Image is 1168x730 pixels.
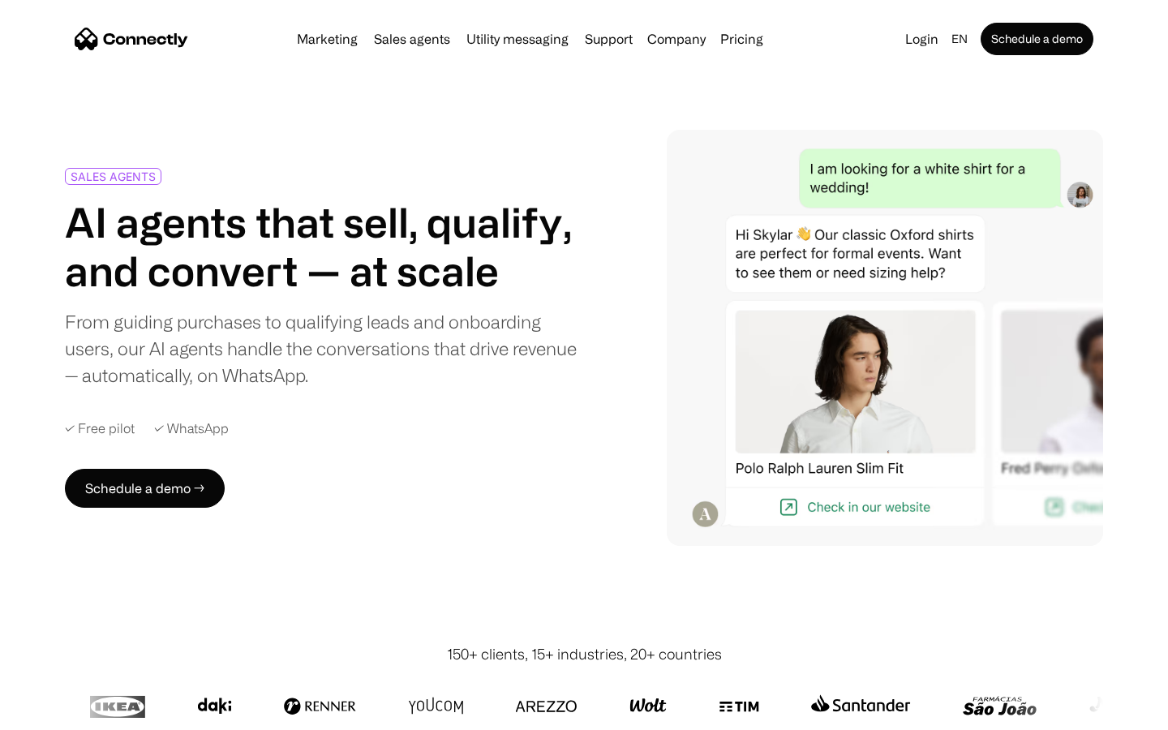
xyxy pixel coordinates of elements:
[65,421,135,436] div: ✓ Free pilot
[647,28,706,50] div: Company
[367,32,457,45] a: Sales agents
[154,421,229,436] div: ✓ WhatsApp
[578,32,639,45] a: Support
[71,170,156,182] div: SALES AGENTS
[32,702,97,724] ul: Language list
[951,28,968,50] div: en
[65,198,578,295] h1: AI agents that sell, qualify, and convert — at scale
[16,700,97,724] aside: Language selected: English
[460,32,575,45] a: Utility messaging
[899,28,945,50] a: Login
[642,28,711,50] div: Company
[714,32,770,45] a: Pricing
[945,28,977,50] div: en
[447,643,722,665] div: 150+ clients, 15+ industries, 20+ countries
[981,23,1093,55] a: Schedule a demo
[290,32,364,45] a: Marketing
[65,469,225,508] a: Schedule a demo →
[75,27,188,51] a: home
[65,308,578,389] div: From guiding purchases to qualifying leads and onboarding users, our AI agents handle the convers...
